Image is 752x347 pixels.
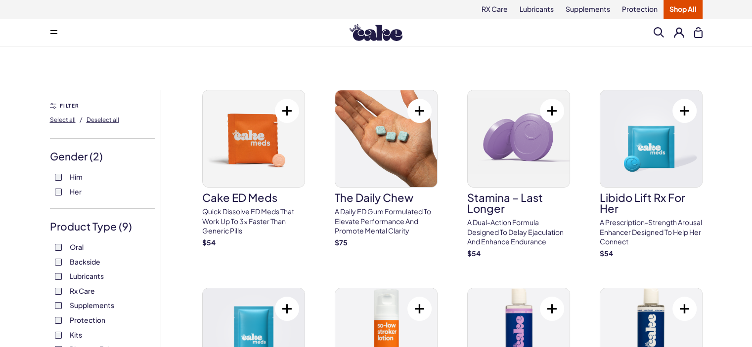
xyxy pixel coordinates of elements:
[70,255,100,268] span: Backside
[202,238,216,247] strong: $ 54
[70,299,114,311] span: Supplements
[55,288,62,295] input: Rx Care
[350,24,402,41] img: Hello Cake
[600,192,703,214] h3: Libido Lift Rx For Her
[600,90,703,258] a: Libido Lift Rx For HerLibido Lift Rx For HerA prescription-strength arousal enhancer designed to ...
[55,302,62,309] input: Supplements
[202,192,305,203] h3: Cake ED Meds
[50,116,76,123] span: Select all
[335,207,438,236] p: A Daily ED Gum Formulated To Elevate Performance And Promote Mental Clarity
[467,90,570,258] a: Stamina – Last LongerStamina – Last LongerA dual-action formula designed to delay ejaculation and...
[467,192,570,214] h3: Stamina – Last Longer
[55,317,62,324] input: Protection
[467,249,481,258] strong: $ 54
[202,90,305,247] a: Cake ED MedsCake ED MedsQuick dissolve ED Meds that work up to 3x faster than generic pills$54
[70,240,84,253] span: Oral
[87,116,119,123] span: Deselect all
[55,244,62,251] input: Oral
[55,174,62,181] input: Him
[335,238,348,247] strong: $ 75
[70,284,95,297] span: Rx Care
[335,90,438,247] a: The Daily ChewThe Daily ChewA Daily ED Gum Formulated To Elevate Performance And Promote Mental C...
[600,90,702,187] img: Libido Lift Rx For Her
[467,218,570,247] p: A dual-action formula designed to delay ejaculation and enhance endurance
[203,90,305,187] img: Cake ED Meds
[70,185,82,198] span: Her
[335,192,438,203] h3: The Daily Chew
[468,90,570,187] img: Stamina – Last Longer
[80,115,83,124] span: /
[50,112,76,127] button: Select all
[202,207,305,236] p: Quick dissolve ED Meds that work up to 3x faster than generic pills
[335,90,437,187] img: The Daily Chew
[70,270,104,282] span: Lubricants
[55,273,62,280] input: Lubricants
[600,249,613,258] strong: $ 54
[70,170,83,183] span: Him
[55,259,62,266] input: Backside
[70,328,82,341] span: Kits
[55,189,62,195] input: Her
[87,112,119,127] button: Deselect all
[70,313,105,326] span: Protection
[55,332,62,339] input: Kits
[600,218,703,247] p: A prescription-strength arousal enhancer designed to help her connect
